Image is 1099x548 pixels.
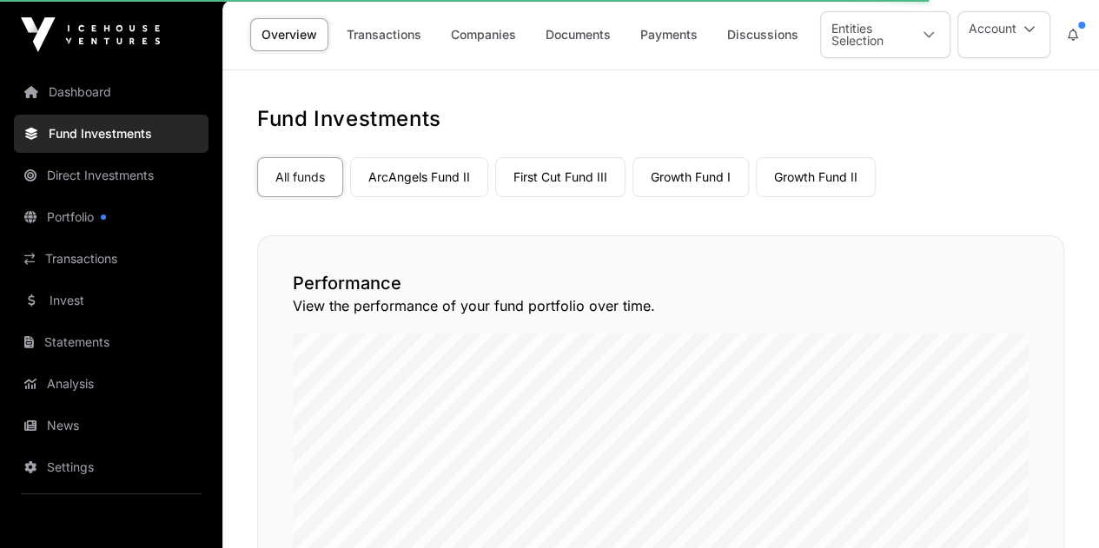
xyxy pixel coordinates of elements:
a: Companies [440,18,527,51]
a: Fund Investments [14,115,209,153]
button: Account [957,11,1050,58]
div: Entities Selection [821,12,908,57]
a: Analysis [14,365,209,403]
a: Overview [250,18,328,51]
a: Discussions [716,18,810,51]
a: Growth Fund II [756,157,876,197]
a: Dashboard [14,73,209,111]
img: Icehouse Ventures Logo [21,17,160,52]
a: Transactions [335,18,433,51]
a: ArcAngels Fund II [350,157,488,197]
h2: Performance [293,271,1029,295]
a: First Cut Fund III [495,157,626,197]
a: Direct Investments [14,156,209,195]
a: Transactions [14,240,209,278]
a: Invest [14,281,209,320]
a: Portfolio [14,198,209,236]
a: Statements [14,323,209,361]
a: All funds [257,157,343,197]
iframe: Chat Widget [1012,465,1099,548]
p: View the performance of your fund portfolio over time. [293,295,1029,316]
a: News [14,406,209,445]
h1: Fund Investments [257,105,1064,133]
a: Payments [629,18,709,51]
a: Documents [534,18,622,51]
a: Settings [14,448,209,486]
a: Growth Fund I [632,157,749,197]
